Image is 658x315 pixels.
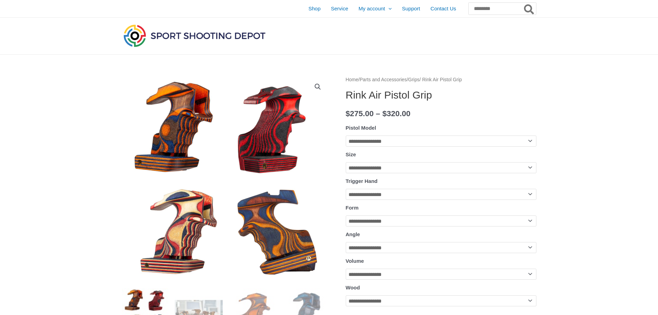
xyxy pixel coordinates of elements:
[346,151,356,157] label: Size
[523,3,536,15] button: Search
[346,109,350,118] span: $
[122,75,329,283] img: Rink Air Pistol Grip
[122,23,267,48] img: Sport Shooting Depot
[346,109,374,118] bdi: 275.00
[376,109,380,118] span: –
[360,77,407,82] a: Parts and Accessories
[382,109,387,118] span: $
[346,77,359,82] a: Home
[346,205,359,211] label: Form
[346,285,360,290] label: Wood
[346,89,536,101] h1: Rink Air Pistol Grip
[312,81,324,93] a: View full-screen image gallery
[346,178,378,184] label: Trigger Hand
[346,75,536,84] nav: Breadcrumb
[346,231,360,237] label: Angle
[382,109,410,118] bdi: 320.00
[346,258,364,264] label: Volume
[408,77,420,82] a: Grips
[346,125,376,131] label: Pistol Model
